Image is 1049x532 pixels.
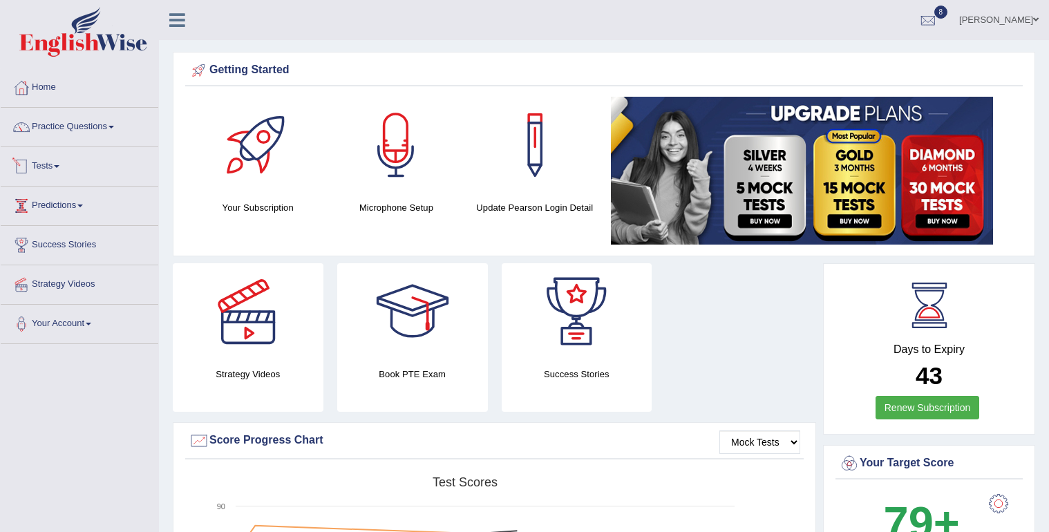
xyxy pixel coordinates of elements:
a: Success Stories [1,226,158,260]
div: Getting Started [189,60,1019,81]
h4: Book PTE Exam [337,367,488,381]
text: 90 [217,502,225,511]
h4: Update Pearson Login Detail [473,200,597,215]
a: Renew Subscription [876,396,980,419]
h4: Days to Expiry [839,343,1019,356]
a: Tests [1,147,158,182]
h4: Strategy Videos [173,367,323,381]
a: Your Account [1,305,158,339]
img: small5.jpg [611,97,993,245]
b: 43 [916,362,943,389]
a: Practice Questions [1,108,158,142]
h4: Microphone Setup [334,200,458,215]
h4: Your Subscription [196,200,320,215]
div: Score Progress Chart [189,430,800,451]
a: Strategy Videos [1,265,158,300]
span: 8 [934,6,948,19]
tspan: Test scores [433,475,498,489]
h4: Success Stories [502,367,652,381]
div: Your Target Score [839,453,1019,474]
a: Home [1,68,158,103]
a: Predictions [1,187,158,221]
